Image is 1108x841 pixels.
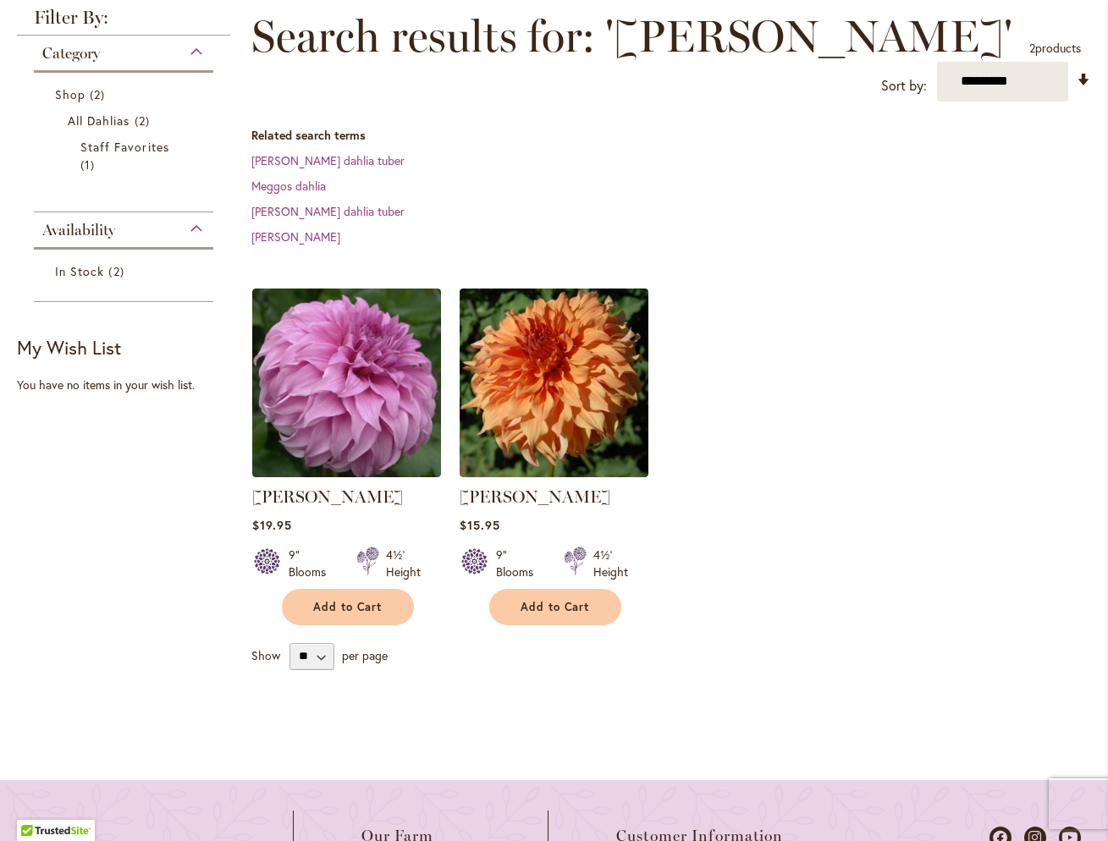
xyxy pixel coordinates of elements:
[13,781,60,828] iframe: Launch Accessibility Center
[80,156,99,173] span: 1
[135,112,154,129] span: 2
[1029,35,1081,62] p: products
[55,263,104,279] span: In Stock
[68,113,130,129] span: All Dahlias
[17,335,121,360] strong: My Wish List
[55,86,85,102] span: Shop
[489,589,621,625] button: Add to Cart
[282,589,414,625] button: Add to Cart
[251,228,340,245] a: [PERSON_NAME]
[881,70,927,102] label: Sort by:
[17,8,230,36] strong: Filter By:
[460,464,648,481] a: Steve Meggos
[342,646,388,662] span: per page
[313,600,383,614] span: Add to Cart
[80,139,169,155] span: Staff Favorites
[521,600,590,614] span: Add to Cart
[251,127,1091,144] dt: Related search terms
[80,138,171,173] a: Staff Favorites
[90,85,109,103] span: 2
[289,547,336,580] div: 9" Blooms
[251,203,405,219] a: [PERSON_NAME] dahlia tuber
[251,178,326,194] a: Meggos dahlia
[251,11,1012,62] span: Search results for: '[PERSON_NAME]'
[593,547,628,580] div: 4½' Height
[460,486,610,507] a: [PERSON_NAME]
[55,85,196,103] a: Shop
[17,377,240,393] div: You have no items in your wish list.
[68,112,184,129] a: All Dahlias
[252,464,441,481] a: Vassio Meggos
[252,486,403,507] a: [PERSON_NAME]
[251,646,280,662] span: Show
[42,44,100,63] span: Category
[252,517,292,533] span: $19.95
[108,262,128,280] span: 2
[1029,40,1035,56] span: 2
[496,547,543,580] div: 9" Blooms
[386,547,421,580] div: 4½' Height
[251,152,405,168] a: [PERSON_NAME] dahlia tuber
[55,262,196,280] a: In Stock 2
[460,289,648,477] img: Steve Meggos
[252,289,441,477] img: Vassio Meggos
[460,517,500,533] span: $15.95
[42,221,115,239] span: Availability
